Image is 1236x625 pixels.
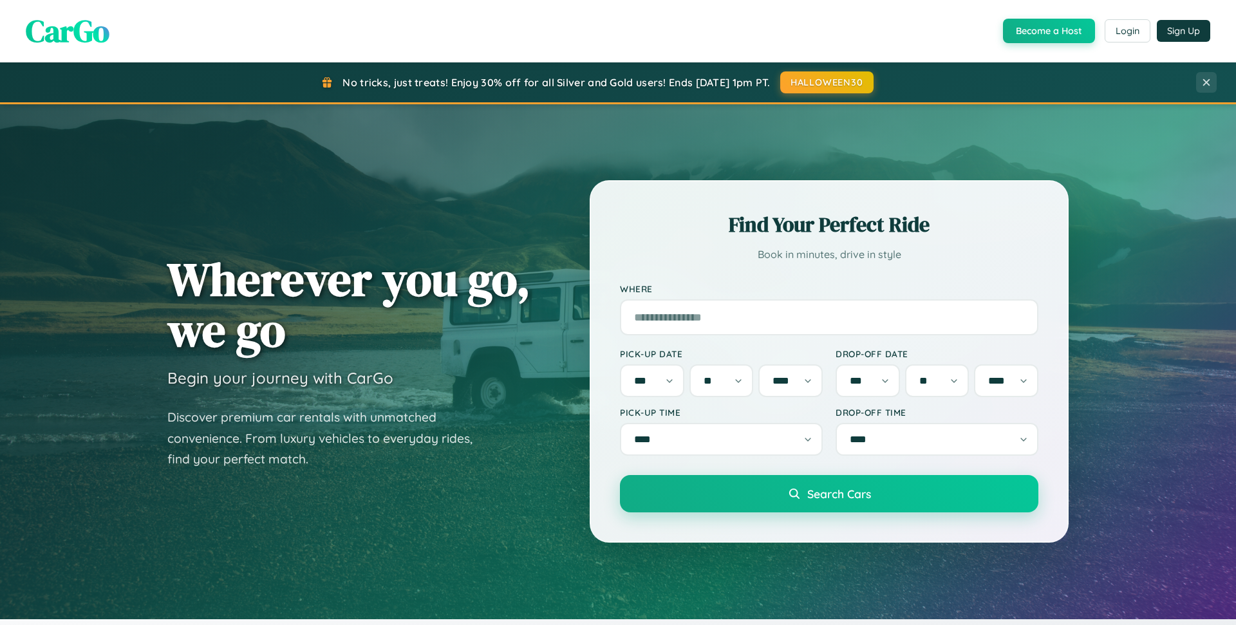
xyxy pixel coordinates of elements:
[167,254,530,355] h1: Wherever you go, we go
[780,71,874,93] button: HALLOWEEN30
[620,475,1038,512] button: Search Cars
[620,407,823,418] label: Pick-up Time
[807,487,871,501] span: Search Cars
[620,245,1038,264] p: Book in minutes, drive in style
[26,10,109,52] span: CarGo
[620,210,1038,239] h2: Find Your Perfect Ride
[167,368,393,387] h3: Begin your journey with CarGo
[1105,19,1150,42] button: Login
[1157,20,1210,42] button: Sign Up
[836,407,1038,418] label: Drop-off Time
[342,76,770,89] span: No tricks, just treats! Enjoy 30% off for all Silver and Gold users! Ends [DATE] 1pm PT.
[620,348,823,359] label: Pick-up Date
[620,283,1038,294] label: Where
[1003,19,1095,43] button: Become a Host
[836,348,1038,359] label: Drop-off Date
[167,407,489,470] p: Discover premium car rentals with unmatched convenience. From luxury vehicles to everyday rides, ...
